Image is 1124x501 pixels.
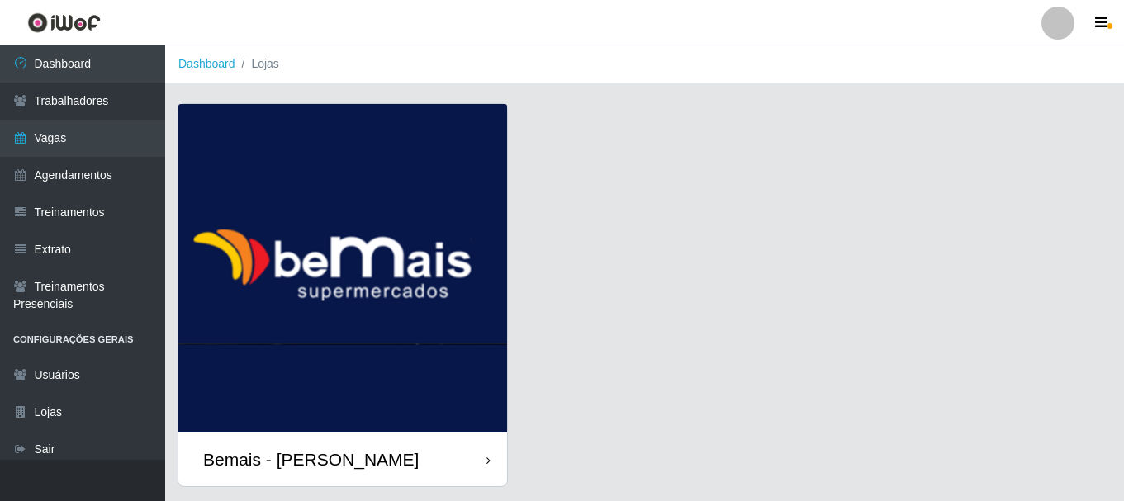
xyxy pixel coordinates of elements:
[178,104,507,486] a: Bemais - [PERSON_NAME]
[27,12,101,33] img: CoreUI Logo
[178,57,235,70] a: Dashboard
[235,55,279,73] li: Lojas
[178,104,507,432] img: cardImg
[165,45,1124,83] nav: breadcrumb
[203,449,419,470] div: Bemais - [PERSON_NAME]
